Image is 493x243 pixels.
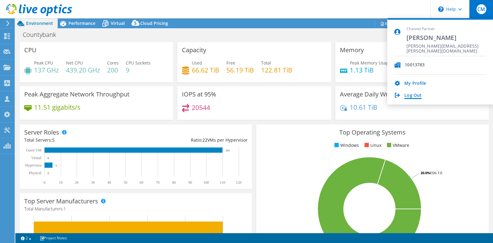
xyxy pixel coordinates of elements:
[140,180,143,185] text: 60
[385,142,409,149] li: VMware
[340,47,364,53] h3: Memory
[35,234,71,242] a: Project Notes
[24,47,37,53] h3: CPU
[404,81,426,87] a: My Profile
[48,157,49,160] text: 0
[25,163,42,167] text: Hypervisor
[203,180,209,185] text: 100
[405,62,425,68] div: 10013783
[48,172,49,175] text: 0
[172,180,176,185] text: 80
[156,180,160,185] text: 70
[192,67,219,73] h4: 66.62 TiB
[29,171,41,175] text: Physical
[404,93,422,99] a: Log Out
[421,170,430,175] tspan: 20.0%
[226,67,254,73] h4: 56.19 TiB
[430,170,442,175] tspan: ESXi 7.0
[75,180,79,185] text: 20
[66,60,83,66] span: Net CPU
[52,137,55,143] span: 5
[192,60,202,66] span: Used
[438,6,444,12] svg: \n
[261,67,292,73] h4: 122.81 TiB
[44,180,45,185] text: 0
[188,180,192,185] text: 90
[220,180,225,185] text: 110
[107,60,119,66] span: Cores
[34,104,80,111] h4: 11.51 gigabits/s
[406,33,486,42] span: [PERSON_NAME]
[126,60,151,66] span: CPU Sockets
[350,67,391,73] h4: 1.13 TiB
[24,129,59,136] h3: Server Roles
[24,198,98,205] h3: Top Server Manufacturers
[261,60,271,66] span: Total
[24,137,136,143] div: Total Servers:
[64,206,66,212] span: 1
[406,26,486,32] span: Channel Partner
[56,164,57,167] text: 5
[26,148,41,152] text: Guest VM
[124,180,127,185] text: 50
[34,67,59,73] h4: 137 GHz
[126,67,151,73] h4: 9
[350,60,391,66] span: Peak Memory Usage
[182,91,216,98] h3: IOPS at 95%
[107,67,119,73] h4: 200
[26,20,53,26] span: Environment
[476,4,486,14] span: CM
[226,60,235,66] span: Free
[111,20,125,26] span: Virtual
[182,47,206,53] h3: Capacity
[236,180,241,185] text: 120
[31,156,42,160] text: Virtual
[261,129,484,136] h3: Top Operating Systems
[91,180,95,185] text: 30
[20,31,66,38] h1: Countybank
[363,142,381,149] li: Linux
[340,91,395,98] h3: Average Daily Write
[192,104,210,111] h4: 20544
[136,137,248,143] div: Ratio: VMs per Hypervisor
[59,180,63,185] text: 10
[17,234,36,242] a: 2
[68,20,95,26] span: Performance
[107,180,111,185] text: 40
[24,206,247,212] h4: Total Manufacturers:
[350,104,377,111] h4: 10.61 TiB
[24,91,129,98] h3: Peak Aggregate Network Throughput
[202,137,207,143] span: 22
[375,19,404,28] a: Reports
[333,142,359,149] li: Windows
[66,67,100,73] h4: 439.20 GHz
[140,20,168,26] span: Cloud Pricing
[225,149,230,152] text: 110
[406,44,486,49] span: [PERSON_NAME][EMAIL_ADDRESS][PERSON_NAME][DOMAIN_NAME]
[34,60,53,66] span: Peak CPU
